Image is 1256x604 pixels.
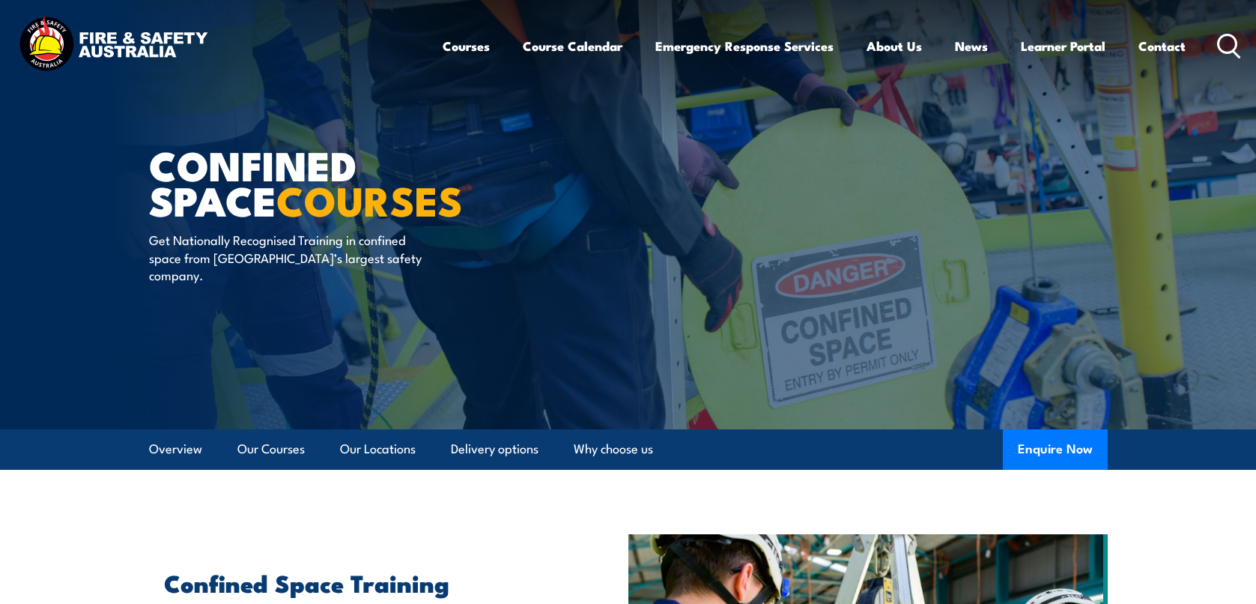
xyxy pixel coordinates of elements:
[149,147,519,217] h1: Confined Space
[237,429,305,469] a: Our Courses
[451,429,538,469] a: Delivery options
[1021,26,1105,66] a: Learner Portal
[443,26,490,66] a: Courses
[867,26,922,66] a: About Us
[340,429,416,469] a: Our Locations
[1003,429,1108,470] button: Enquire Now
[149,429,202,469] a: Overview
[1138,26,1186,66] a: Contact
[149,231,422,283] p: Get Nationally Recognised Training in confined space from [GEOGRAPHIC_DATA]’s largest safety comp...
[655,26,834,66] a: Emergency Response Services
[955,26,988,66] a: News
[523,26,622,66] a: Course Calendar
[574,429,653,469] a: Why choose us
[164,572,559,593] h2: Confined Space Training
[276,168,463,230] strong: COURSES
